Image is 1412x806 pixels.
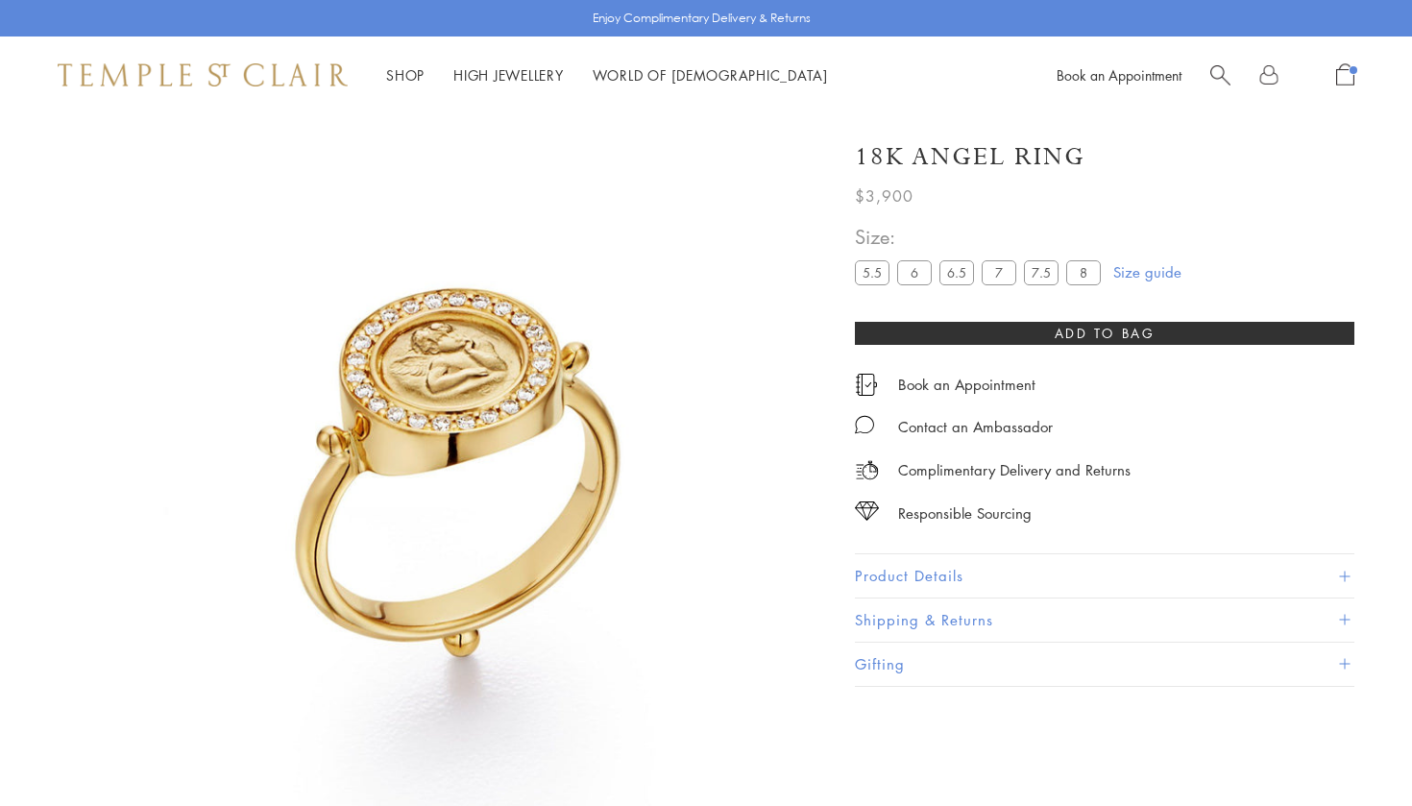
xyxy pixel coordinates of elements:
a: Search [1210,63,1230,87]
img: icon_sourcing.svg [855,501,879,521]
a: Book an Appointment [1057,65,1181,85]
button: Product Details [855,554,1354,598]
button: Add to bag [855,322,1354,345]
a: Open Shopping Bag [1336,63,1354,87]
button: Shipping & Returns [855,598,1354,642]
div: Responsible Sourcing [898,501,1032,525]
a: Book an Appointment [898,374,1035,395]
label: 7 [982,260,1016,284]
p: Complimentary Delivery and Returns [898,458,1131,482]
h1: 18K Angel Ring [855,140,1085,174]
img: MessageIcon-01_2.svg [855,415,874,434]
button: Gifting [855,643,1354,686]
p: Enjoy Complimentary Delivery & Returns [593,9,811,28]
label: 6 [897,260,932,284]
span: Add to bag [1055,323,1156,344]
span: Size: [855,221,1108,253]
label: 6.5 [939,260,974,284]
a: Size guide [1113,262,1181,281]
label: 8 [1066,260,1101,284]
label: 5.5 [855,260,889,284]
div: Contact an Ambassador [898,415,1053,439]
label: 7.5 [1024,260,1059,284]
img: icon_appointment.svg [855,374,878,396]
a: High JewelleryHigh Jewellery [453,65,564,85]
img: icon_delivery.svg [855,458,879,482]
iframe: Gorgias live chat messenger [1316,716,1393,787]
a: World of [DEMOGRAPHIC_DATA]World of [DEMOGRAPHIC_DATA] [593,65,828,85]
nav: Main navigation [386,63,828,87]
a: ShopShop [386,65,425,85]
img: Temple St. Clair [58,63,348,86]
span: $3,900 [855,183,913,208]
